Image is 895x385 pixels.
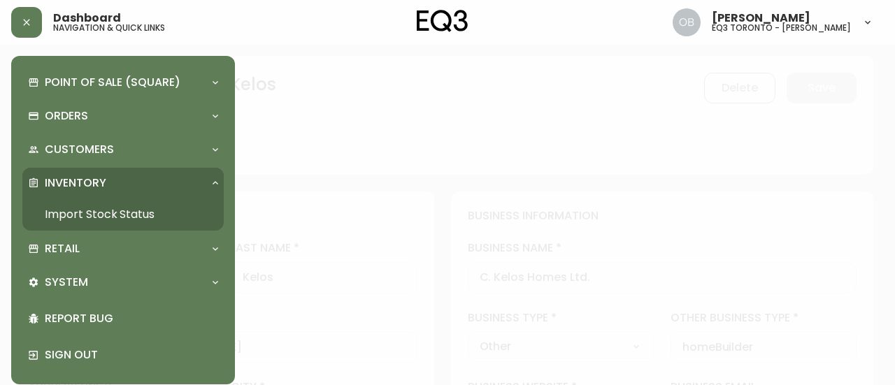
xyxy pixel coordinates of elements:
div: Customers [22,134,224,165]
span: Dashboard [53,13,121,24]
h5: eq3 toronto - [PERSON_NAME] [712,24,851,32]
p: Retail [45,241,80,256]
p: Report Bug [45,311,218,326]
p: Point of Sale (Square) [45,75,180,90]
div: Orders [22,101,224,131]
h5: navigation & quick links [53,24,165,32]
a: Import Stock Status [22,198,224,231]
div: Point of Sale (Square) [22,67,224,98]
p: System [45,275,88,290]
img: logo [417,10,468,32]
div: Report Bug [22,300,224,337]
p: Inventory [45,175,106,191]
p: Orders [45,108,88,124]
p: Sign Out [45,347,218,363]
p: Customers [45,142,114,157]
div: System [22,267,224,298]
div: Sign Out [22,337,224,373]
div: Inventory [22,168,224,198]
span: [PERSON_NAME] [712,13,810,24]
img: 8e0065c524da89c5c924d5ed86cfe468 [673,8,701,36]
div: Retail [22,233,224,264]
